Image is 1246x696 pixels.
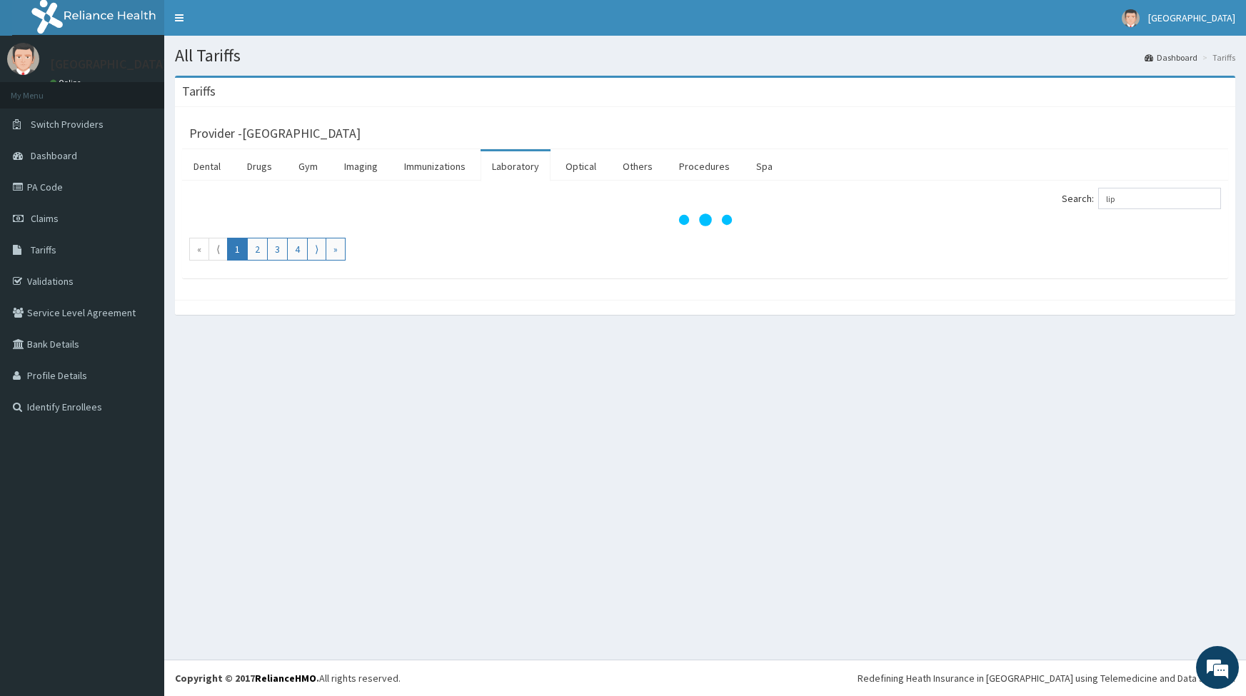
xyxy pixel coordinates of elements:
a: Go to first page [189,238,209,261]
a: Immunizations [393,151,477,181]
a: Go to page number 3 [267,238,288,261]
a: Go to page number 1 [227,238,248,261]
a: Go to page number 4 [287,238,308,261]
a: Go to page number 2 [247,238,268,261]
a: Dental [182,151,232,181]
a: Procedures [668,151,741,181]
h1: All Tariffs [175,46,1235,65]
a: Laboratory [481,151,551,181]
a: Online [50,78,84,88]
li: Tariffs [1199,51,1235,64]
span: [GEOGRAPHIC_DATA] [1148,11,1235,24]
svg: audio-loading [677,191,734,248]
span: Switch Providers [31,118,104,131]
a: Others [611,151,664,181]
strong: Copyright © 2017 . [175,672,319,685]
img: User Image [7,43,39,75]
span: Tariffs [31,243,56,256]
a: RelianceHMO [255,672,316,685]
p: [GEOGRAPHIC_DATA] [50,58,168,71]
a: Dashboard [1145,51,1197,64]
img: User Image [1122,9,1140,27]
input: Search: [1098,188,1221,209]
a: Optical [554,151,608,181]
span: Dashboard [31,149,77,162]
span: Claims [31,212,59,225]
label: Search: [1062,188,1221,209]
a: Imaging [333,151,389,181]
h3: Provider - [GEOGRAPHIC_DATA] [189,127,361,140]
h3: Tariffs [182,85,216,98]
a: Spa [745,151,784,181]
a: Go to next page [307,238,326,261]
a: Go to last page [326,238,346,261]
a: Drugs [236,151,283,181]
a: Gym [287,151,329,181]
a: Go to previous page [208,238,228,261]
footer: All rights reserved. [164,660,1246,696]
div: Redefining Heath Insurance in [GEOGRAPHIC_DATA] using Telemedicine and Data Science! [858,671,1235,685]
